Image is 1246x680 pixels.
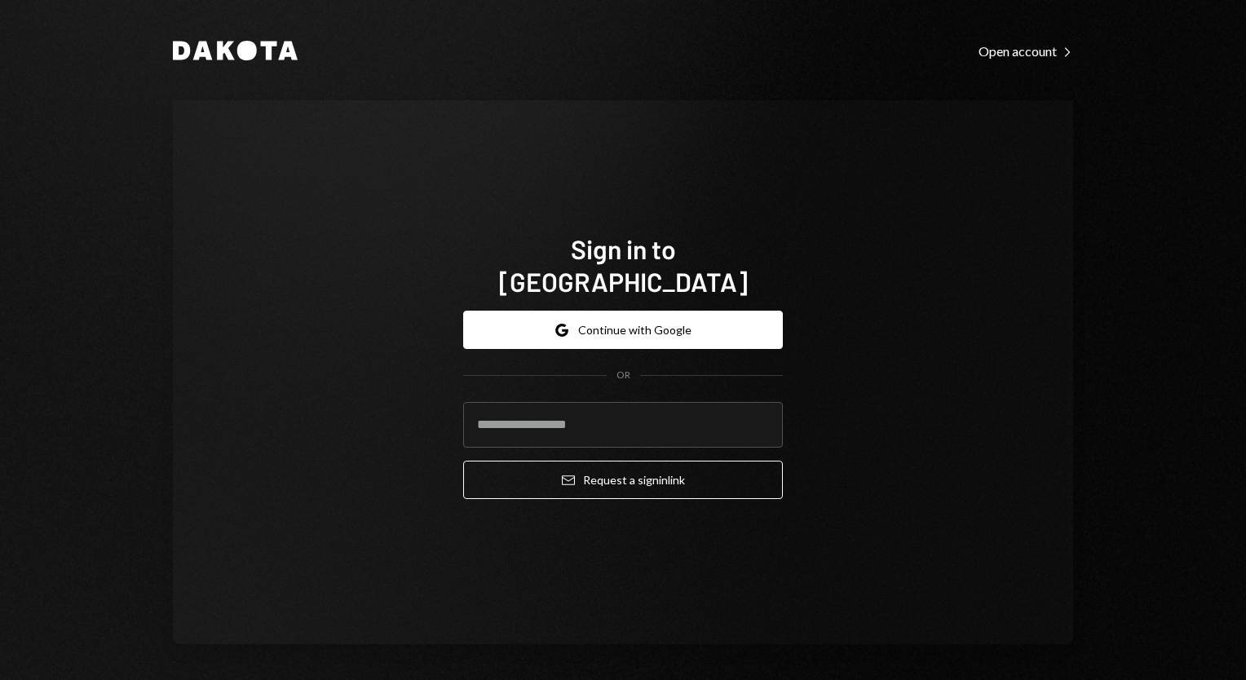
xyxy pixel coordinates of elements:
div: OR [616,369,630,382]
h1: Sign in to [GEOGRAPHIC_DATA] [463,232,783,298]
button: Continue with Google [463,311,783,349]
button: Request a signinlink [463,461,783,499]
div: Open account [979,43,1073,60]
a: Open account [979,42,1073,60]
